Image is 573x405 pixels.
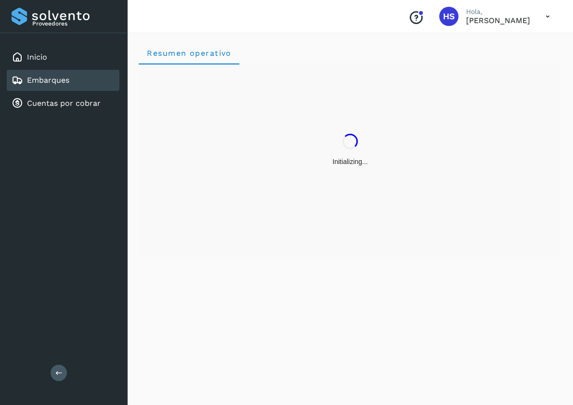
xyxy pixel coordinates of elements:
div: Embarques [7,70,119,91]
p: Hola, [466,8,530,16]
p: Hermilo Salazar Rodriguez [466,16,530,25]
a: Cuentas por cobrar [27,99,101,108]
p: Proveedores [32,20,116,27]
div: Inicio [7,47,119,68]
a: Embarques [27,76,69,85]
span: Resumen operativo [146,49,232,58]
div: Cuentas por cobrar [7,93,119,114]
a: Inicio [27,52,47,62]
